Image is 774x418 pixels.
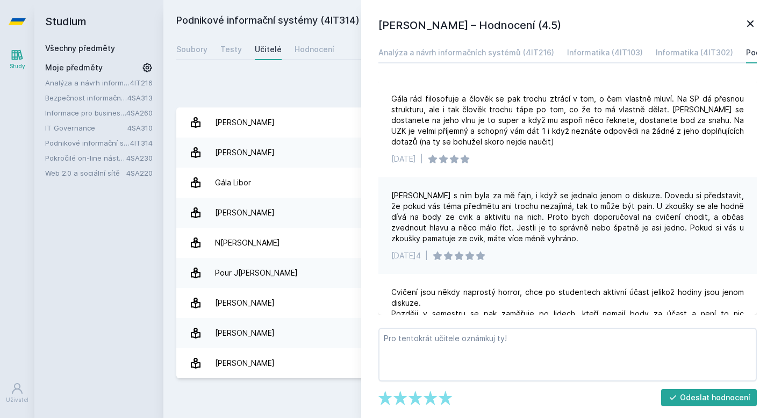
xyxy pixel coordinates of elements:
[130,78,153,87] a: 4IT216
[130,139,153,147] a: 4IT314
[126,169,153,177] a: 4SA220
[391,93,744,147] div: Gála rád filosofuje a člověk se pak trochu ztrácí v tom, o čem vlastně mluví. Na SP dá přesnou st...
[391,287,744,362] div: Cvičení jsou někdy naprostý horror, chce po studentech aktivní účast jelikož hodiny jsou jenom di...
[391,154,416,164] div: [DATE]
[295,39,334,60] a: Hodnocení
[661,389,757,406] button: Odeslat hodnocení
[176,168,761,198] a: Gála Libor 22 hodnocení 4.5
[425,250,428,261] div: |
[45,138,130,148] a: Podnikové informační systémy
[391,190,744,244] div: [PERSON_NAME] s ním byla za mě fajn, i když se jednalo jenom o diskuze. Dovedu si představit, že ...
[176,198,761,228] a: [PERSON_NAME] 2 hodnocení 5.0
[45,122,127,133] a: IT Governance
[215,262,298,284] div: Pour J[PERSON_NAME]
[391,250,421,261] div: [DATE]4
[220,44,242,55] div: Testy
[176,13,637,30] h2: Podnikové informační systémy (4IT314)
[215,172,251,193] div: Gála Libor
[295,44,334,55] div: Hodnocení
[45,77,130,88] a: Analýza a návrh informačních systémů
[45,153,126,163] a: Pokročilé on-line nástroje pro analýzu a zpracování informací
[255,44,282,55] div: Učitelé
[45,44,115,53] a: Všechny předměty
[176,107,761,138] a: [PERSON_NAME] 8 hodnocení 3.3
[215,142,275,163] div: [PERSON_NAME]
[176,318,761,348] a: [PERSON_NAME] 1 hodnocení 5.0
[255,39,282,60] a: Učitelé
[176,39,207,60] a: Soubory
[45,168,126,178] a: Web 2.0 a sociální sítě
[2,377,32,409] a: Uživatel
[126,154,153,162] a: 4SA230
[45,92,127,103] a: Bezpečnost informačních systémů
[45,62,103,73] span: Moje předměty
[176,228,761,258] a: N[PERSON_NAME] 9 hodnocení 4.7
[2,43,32,76] a: Study
[6,396,28,404] div: Uživatel
[176,288,761,318] a: [PERSON_NAME] 1 hodnocení 5.0
[215,112,275,133] div: [PERSON_NAME]
[215,352,275,374] div: [PERSON_NAME]
[126,109,153,117] a: 4SA260
[215,292,275,314] div: [PERSON_NAME]
[127,124,153,132] a: 4SA310
[215,232,280,254] div: N[PERSON_NAME]
[45,107,126,118] a: Informace pro business (v angličtině)
[10,62,25,70] div: Study
[215,322,275,344] div: [PERSON_NAME]
[215,202,275,224] div: [PERSON_NAME]
[220,39,242,60] a: Testy
[176,348,761,378] a: [PERSON_NAME] 1 hodnocení 5.0
[176,138,761,168] a: [PERSON_NAME] 2 hodnocení 5.0
[176,44,207,55] div: Soubory
[420,154,423,164] div: |
[127,93,153,102] a: 4SA313
[176,258,761,288] a: Pour J[PERSON_NAME] 5 hodnocení 4.6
